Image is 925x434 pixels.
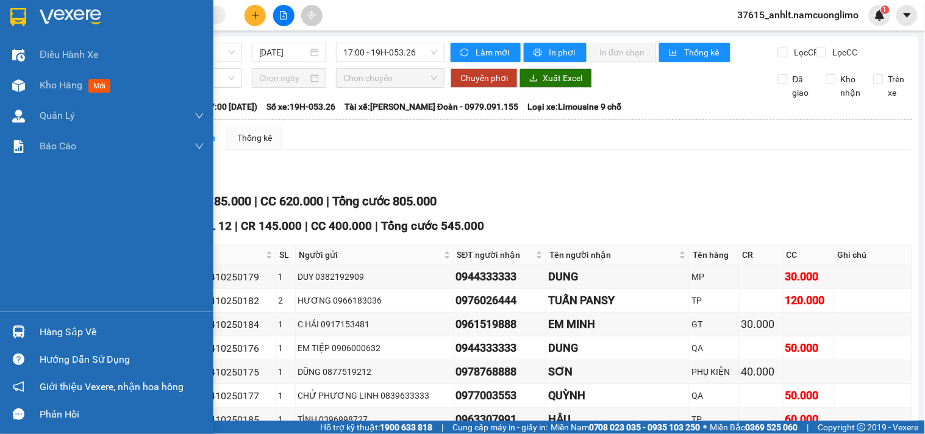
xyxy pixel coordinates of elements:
[589,422,701,432] strong: 0708 023 035 - 0935 103 250
[546,360,690,384] td: SƠN
[456,340,545,357] div: 0944333333
[451,43,521,62] button: syncLàm mới
[259,46,309,59] input: 14/10/2025
[40,350,204,369] div: Hướng dẫn sử dụng
[740,245,784,265] th: CR
[173,341,274,356] div: 32MTT1410250176
[278,318,293,331] div: 1
[590,43,656,62] button: In đơn chọn
[326,194,329,208] span: |
[546,408,690,432] td: HẬU
[691,270,737,283] div: MP
[40,79,82,91] span: Kho hàng
[173,388,274,404] div: 32MTT1410250177
[669,48,679,58] span: bar-chart
[835,245,912,265] th: Ghi chú
[441,421,443,434] span: |
[40,323,204,341] div: Hàng sắp về
[476,46,511,59] span: Làm mới
[691,318,737,331] div: GT
[375,219,378,233] span: |
[173,365,274,380] div: 32MTT1410250175
[278,270,293,283] div: 1
[691,413,737,426] div: TP
[548,316,687,333] div: EM MINH
[690,245,740,265] th: Tên hàng
[451,68,518,88] button: Chuyển phơi
[12,140,25,153] img: solution-icon
[785,268,832,285] div: 30.000
[784,245,835,265] th: CC
[251,11,260,20] span: plus
[454,384,547,408] td: 0977003553
[534,48,544,58] span: printer
[543,71,582,85] span: Xuất Excel
[549,248,677,261] span: Tên người nhận
[343,43,437,62] span: 17:00 - 19H-053.26
[13,408,24,420] span: message
[254,194,257,208] span: |
[454,336,547,360] td: 0944333333
[237,131,272,144] div: Thống kê
[278,365,293,379] div: 1
[881,5,890,14] sup: 1
[12,110,25,123] img: warehouse-icon
[298,341,452,355] div: EM TIỆP 0906000632
[896,5,918,26] button: caret-down
[278,341,293,355] div: 1
[235,219,238,233] span: |
[456,363,545,380] div: 0978768888
[454,265,547,289] td: 0944333333
[785,411,832,428] div: 60.000
[785,292,832,309] div: 120.000
[278,413,293,426] div: 1
[549,46,577,59] span: In phơi
[171,289,277,313] td: 32MTT1410250182
[307,11,316,20] span: aim
[691,365,737,379] div: PHỤ KIỆN
[13,381,24,393] span: notification
[456,292,545,309] div: 0976026444
[188,194,251,208] span: CR 185.000
[173,293,274,308] div: 32MTT1410250182
[548,387,687,404] div: QUỲNH
[173,412,274,427] div: 32MTT1410250185
[202,219,232,233] span: SL 12
[273,5,295,26] button: file-add
[546,289,690,313] td: TUẤN PANSY
[40,379,184,394] span: Giới thiệu Vexere, nhận hoa hồng
[298,294,452,307] div: HƯƠNG 0966183036
[456,411,545,428] div: 0963307991
[195,141,204,151] span: down
[548,292,687,309] div: TUẤN PANSY
[454,360,547,384] td: 0978768888
[857,423,866,432] span: copyright
[454,408,547,432] td: 0963307991
[195,111,204,121] span: down
[546,313,690,336] td: EM MINH
[551,421,701,434] span: Miền Nam
[171,408,277,432] td: 32MTT1410250185
[902,10,913,21] span: caret-down
[174,248,264,261] span: Mã GD
[40,108,75,123] span: Quản Lý
[785,340,832,357] div: 50.000
[884,73,913,99] span: Trên xe
[299,248,441,261] span: Người gửi
[301,5,323,26] button: aim
[529,74,538,84] span: download
[343,69,437,87] span: Chọn chuyến
[278,294,293,307] div: 2
[836,73,866,99] span: Kho nhận
[785,387,832,404] div: 50.000
[548,363,687,380] div: SƠN
[278,389,293,402] div: 1
[460,48,471,58] span: sync
[260,194,323,208] span: CC 620.000
[305,219,308,233] span: |
[171,360,277,384] td: 32MTT1410250175
[13,354,24,365] span: question-circle
[171,336,277,360] td: 32MTT1410250176
[790,46,821,59] span: Lọc CR
[524,43,587,62] button: printerIn phơi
